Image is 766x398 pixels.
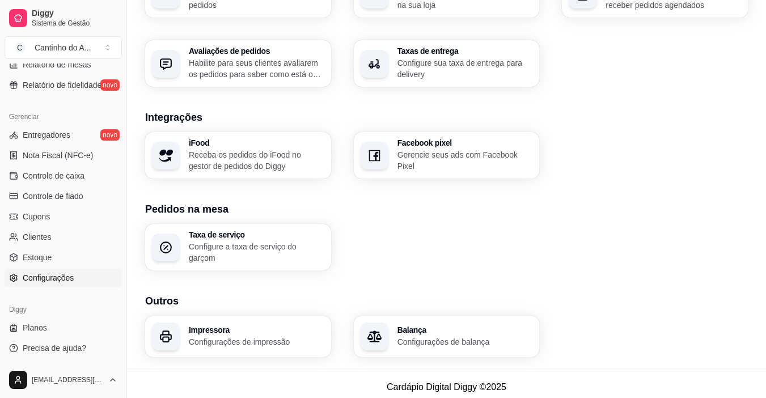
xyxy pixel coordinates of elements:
[23,342,86,354] span: Precisa de ajuda?
[23,150,93,161] span: Nota Fiscal (NFC-e)
[5,228,122,246] a: Clientes
[145,201,748,217] h3: Pedidos na mesa
[5,36,122,59] button: Select a team
[354,316,540,357] button: BalançaConfigurações de balança
[397,336,533,348] p: Configurações de balança
[145,293,748,309] h3: Outros
[397,47,533,55] h3: Taxas de entrega
[5,300,122,319] div: Diggy
[5,269,122,287] a: Configurações
[145,316,331,357] button: ImpressoraConfigurações de impressão
[5,339,122,357] a: Precisa de ajuda?
[5,5,122,32] a: DiggySistema de Gestão
[189,241,324,264] p: Configure a taxa de serviço do garçom
[23,59,91,70] span: Relatório de mesas
[32,375,104,384] span: [EMAIL_ADDRESS][DOMAIN_NAME]
[397,139,533,147] h3: Facebook pixel
[189,326,324,334] h3: Impressora
[23,79,101,91] span: Relatório de fidelidade
[5,366,122,393] button: [EMAIL_ADDRESS][DOMAIN_NAME]
[397,326,533,334] h3: Balança
[5,56,122,74] a: Relatório de mesas
[5,319,122,337] a: Planos
[189,336,324,348] p: Configurações de impressão
[5,187,122,205] a: Controle de fiado
[23,211,50,222] span: Cupons
[5,167,122,185] a: Controle de caixa
[5,146,122,164] a: Nota Fiscal (NFC-e)
[23,322,47,333] span: Planos
[189,57,324,80] p: Habilite para seus clientes avaliarem os pedidos para saber como está o feedback da sua loja
[23,170,84,181] span: Controle de caixa
[23,129,70,141] span: Entregadores
[5,126,122,144] a: Entregadoresnovo
[189,231,324,239] h3: Taxa de serviço
[145,40,331,87] button: Avaliações de pedidosHabilite para seus clientes avaliarem os pedidos para saber como está o feed...
[145,132,331,179] button: iFoodReceba os pedidos do iFood no gestor de pedidos do Diggy
[5,248,122,266] a: Estoque
[23,190,83,202] span: Controle de fiado
[354,40,540,87] button: Taxas de entregaConfigure sua taxa de entrega para delivery
[5,108,122,126] div: Gerenciar
[35,42,91,53] div: Cantinho do A ...
[145,224,331,270] button: Taxa de serviçoConfigure a taxa de serviço do garçom
[23,252,52,263] span: Estoque
[32,9,117,19] span: Diggy
[189,139,324,147] h3: iFood
[14,42,26,53] span: C
[397,149,533,172] p: Gerencie seus ads com Facebook Pixel
[189,149,324,172] p: Receba os pedidos do iFood no gestor de pedidos do Diggy
[354,132,540,179] button: Facebook pixelGerencie seus ads com Facebook Pixel
[32,19,117,28] span: Sistema de Gestão
[145,109,748,125] h3: Integrações
[23,231,52,243] span: Clientes
[397,57,533,80] p: Configure sua taxa de entrega para delivery
[23,272,74,283] span: Configurações
[5,208,122,226] a: Cupons
[5,76,122,94] a: Relatório de fidelidadenovo
[189,47,324,55] h3: Avaliações de pedidos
